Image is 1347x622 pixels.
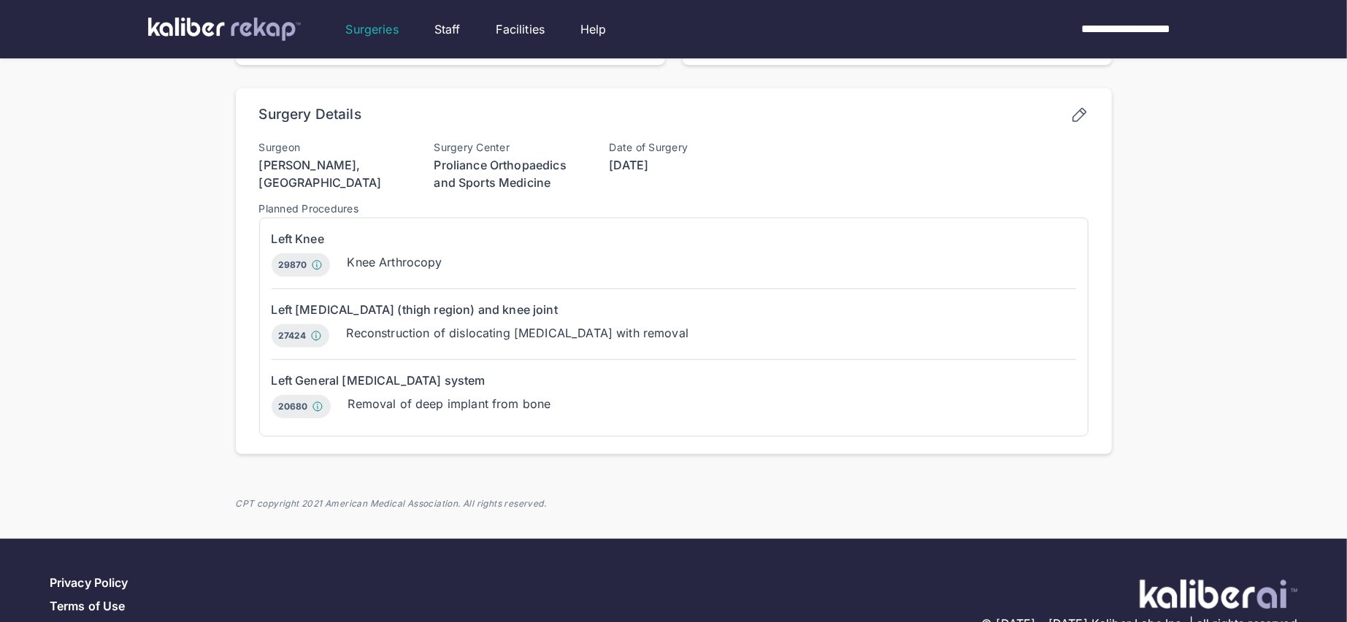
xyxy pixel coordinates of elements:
div: Date of Surgery [610,142,756,153]
a: Privacy Policy [50,575,128,590]
div: CPT copyright 2021 American Medical Association. All rights reserved. [236,498,1112,510]
span: Proliance Orthopaedics and Sports Medicine [434,158,567,190]
div: 29870 [272,253,330,277]
div: Surgery Center [434,142,580,153]
div: Removal of deep implant from bone [348,395,551,412]
div: Left [MEDICAL_DATA] (thigh region) and knee joint [272,301,1076,318]
div: Surgery Details [259,106,361,127]
div: Reconstruction of dislocating [MEDICAL_DATA] with removal [347,324,689,342]
div: 27424 [272,324,329,348]
div: 20680 [272,395,331,418]
img: Info.77c6ff0b.svg [312,401,323,412]
div: Planned Procedures [259,203,1089,215]
a: Staff [434,20,461,38]
a: Help [580,20,607,38]
a: Facilities [496,20,545,38]
img: kaliber labs logo [148,18,301,41]
img: ATj1MI71T5jDAAAAAElFTkSuQmCC [1140,580,1297,609]
a: Surgeries [346,20,399,38]
img: Info.77c6ff0b.svg [310,330,322,342]
a: Terms of Use [50,599,125,613]
span: [DATE] [610,158,649,172]
span: [PERSON_NAME], [GEOGRAPHIC_DATA] [259,158,382,190]
div: Surgeon [259,142,405,153]
img: Info.77c6ff0b.svg [311,259,323,271]
div: Left Knee [272,230,1076,247]
div: Knee Arthrocopy [348,253,442,271]
div: Left General [MEDICAL_DATA] system [272,372,1076,389]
